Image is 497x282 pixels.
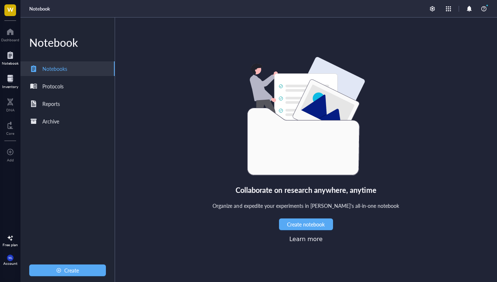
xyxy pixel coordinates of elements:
[3,261,18,266] div: Account
[20,114,115,129] a: Archive
[2,84,18,89] div: Inventory
[2,61,19,65] div: Notebook
[42,100,60,108] div: Reports
[42,65,67,73] div: Notebooks
[289,236,322,243] a: Learn more
[2,73,18,89] a: Inventory
[6,96,15,112] a: DNA
[279,218,333,230] button: Create notebook
[29,264,106,276] button: Create
[213,202,399,210] div: Organize and expedite your experiments in [PERSON_NAME]'s all-in-one notebook
[1,38,19,42] div: Dashboard
[7,5,14,14] span: W
[20,79,115,94] a: Protocols
[287,221,325,227] span: Create notebook
[3,243,18,247] div: Free plan
[1,26,19,42] a: Dashboard
[7,158,14,162] div: Add
[20,96,115,111] a: Reports
[29,5,50,12] a: Notebook
[42,117,59,125] div: Archive
[64,267,79,273] span: Create
[2,49,19,65] a: Notebook
[236,184,376,196] div: Collaborate on research anywhere, anytime
[20,61,115,76] a: Notebooks
[20,35,115,50] div: Notebook
[6,108,15,112] div: DNA
[6,119,14,136] a: Core
[247,57,365,175] img: Empty state
[6,131,14,136] div: Core
[42,82,64,90] div: Protocols
[8,256,12,259] span: WL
